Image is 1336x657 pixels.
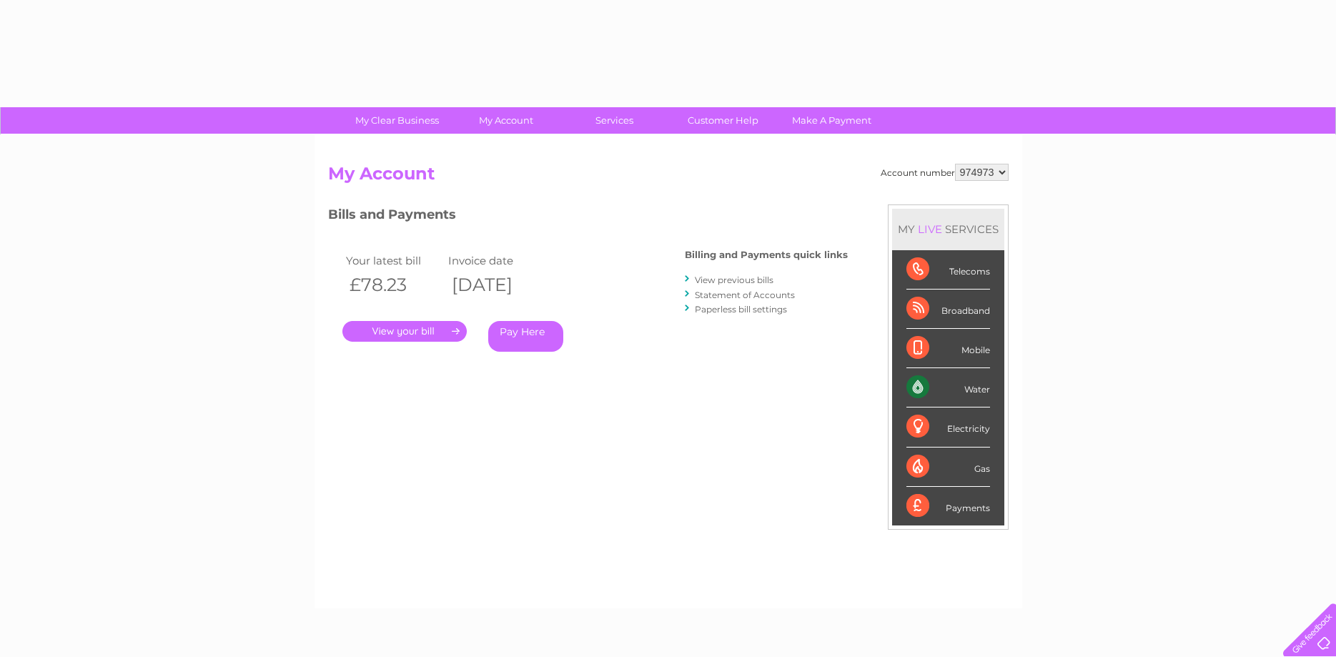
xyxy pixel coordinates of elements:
div: Account number [881,164,1009,181]
a: Make A Payment [773,107,891,134]
h4: Billing and Payments quick links [685,250,848,260]
div: MY SERVICES [892,209,1004,250]
div: Payments [906,487,990,525]
h3: Bills and Payments [328,204,848,229]
a: Paperless bill settings [695,304,787,315]
a: My Account [447,107,565,134]
a: Services [555,107,673,134]
div: Broadband [906,290,990,329]
a: Pay Here [488,321,563,352]
div: Electricity [906,407,990,447]
div: Mobile [906,329,990,368]
div: LIVE [915,222,945,236]
div: Gas [906,448,990,487]
td: Your latest bill [342,251,445,270]
div: Water [906,368,990,407]
a: View previous bills [695,275,773,285]
a: Customer Help [664,107,782,134]
a: . [342,321,467,342]
div: Telecoms [906,250,990,290]
h2: My Account [328,164,1009,191]
th: [DATE] [445,270,548,300]
td: Invoice date [445,251,548,270]
a: Statement of Accounts [695,290,795,300]
a: My Clear Business [338,107,456,134]
th: £78.23 [342,270,445,300]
